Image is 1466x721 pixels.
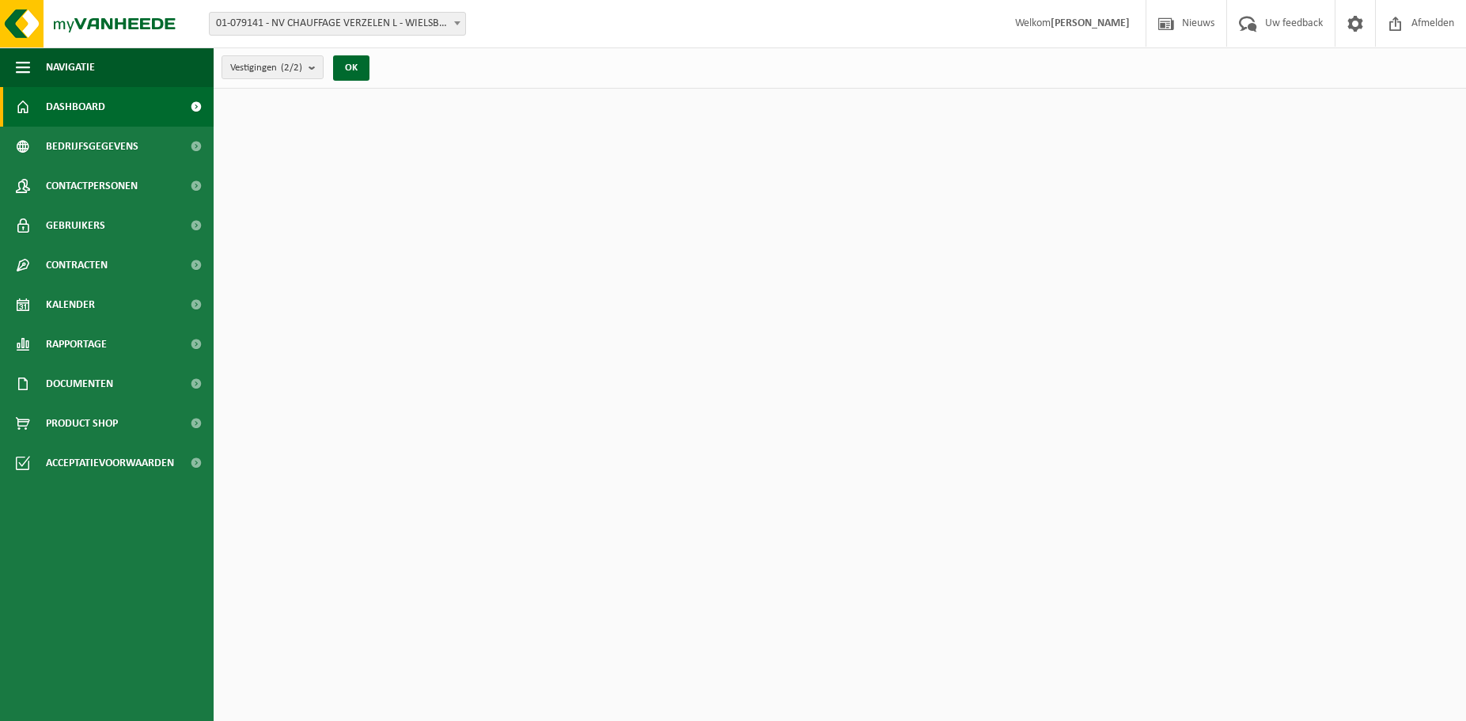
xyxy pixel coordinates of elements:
span: Documenten [46,364,113,404]
span: Gebruikers [46,206,105,245]
button: Vestigingen(2/2) [222,55,324,79]
count: (2/2) [281,63,302,73]
span: Vestigingen [230,56,302,80]
strong: [PERSON_NAME] [1051,17,1130,29]
span: 01-079141 - NV CHAUFFAGE VERZELEN L - WIELSBEKE [209,12,466,36]
span: 01-079141 - NV CHAUFFAGE VERZELEN L - WIELSBEKE [210,13,465,35]
span: Dashboard [46,87,105,127]
span: Rapportage [46,324,107,364]
span: Product Shop [46,404,118,443]
span: Contracten [46,245,108,285]
span: Navigatie [46,47,95,87]
span: Kalender [46,285,95,324]
span: Contactpersonen [46,166,138,206]
span: Bedrijfsgegevens [46,127,138,166]
button: OK [333,55,369,81]
span: Acceptatievoorwaarden [46,443,174,483]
